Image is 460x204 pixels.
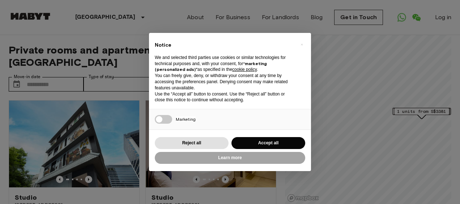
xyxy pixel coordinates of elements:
strong: “marketing (personalized ads)” [155,61,267,72]
h2: Notice [155,42,294,49]
p: We and selected third parties use cookies or similar technologies for technical purposes and, wit... [155,55,294,73]
span: Marketing [176,116,196,122]
button: Close this notice [296,39,307,50]
span: × [301,40,303,49]
a: cookie policy [232,67,257,72]
p: Use the “Accept all” button to consent. Use the “Reject all” button or close this notice to conti... [155,91,294,103]
button: Reject all [155,137,229,149]
button: Accept all [231,137,305,149]
p: You can freely give, deny, or withdraw your consent at any time by accessing the preferences pane... [155,73,294,91]
button: Learn more [155,152,305,164]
